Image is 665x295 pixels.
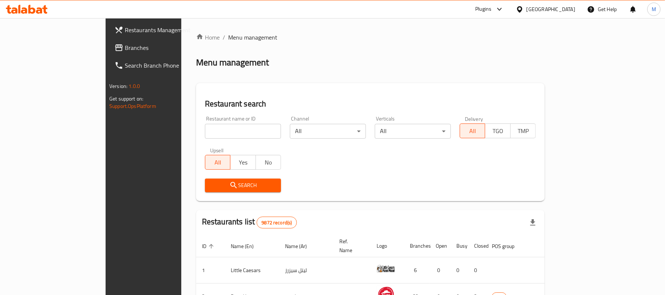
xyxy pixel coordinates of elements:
span: Name (Ar) [285,242,316,251]
span: Search [211,181,275,190]
h2: Restaurant search [205,98,536,109]
span: TMP [514,126,533,136]
td: 0 [450,257,468,284]
h2: Restaurants list [202,216,297,228]
input: Search for restaurant name or ID.. [205,124,281,139]
span: Yes [233,157,253,168]
span: Search Branch Phone [125,61,211,70]
th: Branches [404,235,430,257]
td: 0 [430,257,450,284]
div: Plugins [475,5,491,14]
a: Search Branch Phone [109,57,217,74]
span: Ref. Name [339,237,362,255]
td: 0 [468,257,486,284]
th: Open [430,235,450,257]
span: Branches [125,43,211,52]
button: TGO [485,123,510,138]
td: Little Caesars [225,257,279,284]
a: Restaurants Management [109,21,217,39]
th: Busy [450,235,468,257]
button: TMP [510,123,536,138]
a: Support.OpsPlatform [109,101,156,111]
li: / [223,33,225,42]
td: 6 [404,257,430,284]
button: All [205,155,230,170]
nav: breadcrumb [196,33,545,42]
div: All [290,124,366,139]
h2: Menu management [196,57,269,68]
span: ID [202,242,216,251]
button: No [256,155,281,170]
button: Search [205,179,281,192]
span: 1.0.0 [128,81,140,91]
span: All [208,157,227,168]
span: Version: [109,81,127,91]
div: Export file [524,214,542,231]
div: [GEOGRAPHIC_DATA] [527,5,575,13]
div: All [375,124,451,139]
span: Name (En) [231,242,263,251]
label: Delivery [465,116,483,121]
th: Logo [371,235,404,257]
label: Upsell [210,147,224,153]
th: Closed [468,235,486,257]
span: Menu management [228,33,277,42]
button: Yes [230,155,256,170]
img: Little Caesars [377,260,395,278]
span: TGO [488,126,507,136]
span: 9872 record(s) [257,219,296,226]
span: POS group [492,242,524,251]
span: M [652,5,656,13]
button: All [460,123,485,138]
span: No [259,157,278,168]
div: Total records count [257,217,296,228]
span: All [463,126,482,136]
span: Get support on: [109,94,143,104]
span: Restaurants Management [125,26,211,34]
td: ليتل سيزرز [279,257,333,284]
a: Branches [109,39,217,57]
